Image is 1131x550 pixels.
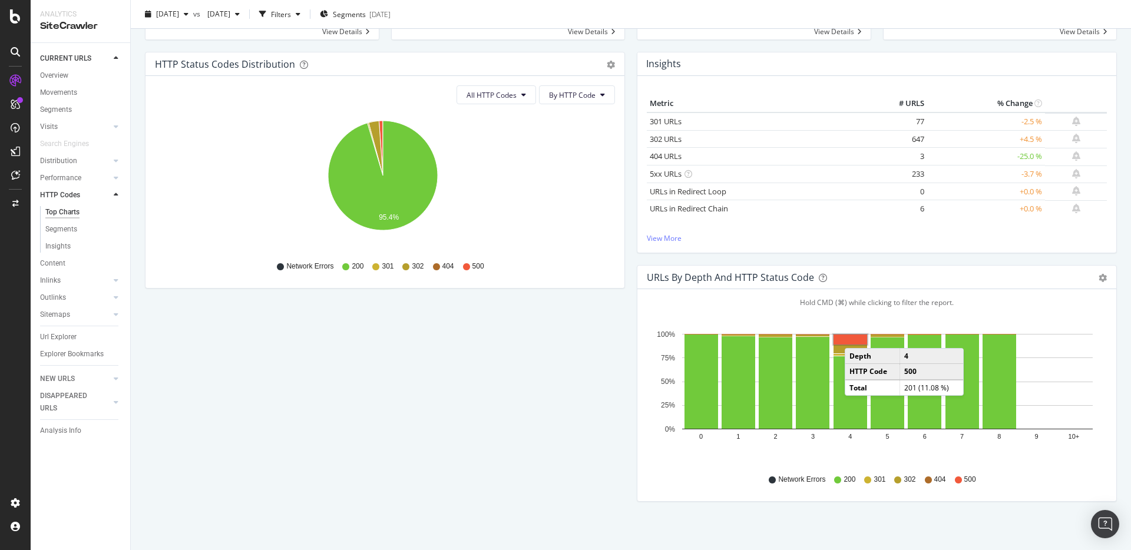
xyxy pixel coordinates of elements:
[40,52,91,65] div: CURRENT URLS
[607,61,615,69] div: gear
[964,475,976,485] span: 500
[45,223,77,236] div: Segments
[661,402,675,410] text: 25%
[40,257,65,270] div: Content
[40,257,122,270] a: Content
[379,213,399,221] text: 95.4%
[661,354,675,362] text: 75%
[880,200,927,218] td: 6
[40,155,77,167] div: Distribution
[40,19,121,33] div: SiteCrawler
[927,183,1045,200] td: +0.0 %
[927,112,1045,131] td: -2.5 %
[40,138,101,150] a: Search Engines
[40,425,122,437] a: Analysis Info
[40,373,110,385] a: NEW URLS
[657,330,675,339] text: 100%
[844,475,855,485] span: 200
[140,5,193,24] button: [DATE]
[155,114,611,250] div: A chart.
[203,9,230,19] span: 2025 Aug. 21st
[333,9,366,19] span: Segments
[45,223,122,236] a: Segments
[647,95,880,112] th: Metric
[1072,151,1080,161] div: bell-plus
[156,9,179,19] span: 2025 Sep. 10th
[40,189,80,201] div: HTTP Codes
[442,261,454,271] span: 404
[1069,433,1080,440] text: 10+
[40,331,77,343] div: Url Explorer
[40,331,122,343] a: Url Explorer
[472,261,484,271] span: 500
[45,240,122,253] a: Insights
[845,364,900,380] td: HTTP Code
[40,172,110,184] a: Performance
[880,95,927,112] th: # URLS
[934,475,946,485] span: 404
[778,475,825,485] span: Network Errors
[45,240,71,253] div: Insights
[874,475,885,485] span: 301
[155,58,295,70] div: HTTP Status Codes Distribution
[845,380,900,395] td: Total
[848,433,852,440] text: 4
[880,130,927,148] td: 647
[549,90,596,100] span: By HTTP Code
[40,390,100,415] div: DISAPPEARED URLS
[1072,117,1080,126] div: bell-plus
[650,134,682,144] a: 302 URLs
[40,172,81,184] div: Performance
[315,5,395,24] button: Segments[DATE]
[880,183,927,200] td: 0
[1099,274,1107,282] div: gear
[927,130,1045,148] td: +4.5 %
[40,274,110,287] a: Inlinks
[539,85,615,104] button: By HTTP Code
[646,56,681,72] h4: Insights
[40,52,110,65] a: CURRENT URLS
[254,5,305,24] button: Filters
[286,261,333,271] span: Network Errors
[382,261,393,271] span: 301
[650,203,728,214] a: URLs in Redirect Chain
[845,349,900,364] td: Depth
[811,433,815,440] text: 3
[45,206,122,218] a: Top Charts
[650,186,726,197] a: URLs in Redirect Loop
[1091,510,1119,538] div: Open Intercom Messenger
[40,309,70,321] div: Sitemaps
[40,87,77,99] div: Movements
[40,291,66,304] div: Outlinks
[900,349,963,364] td: 4
[40,155,110,167] a: Distribution
[900,380,963,395] td: 201 (11.08 %)
[1072,134,1080,143] div: bell-plus
[699,433,703,440] text: 0
[40,309,110,321] a: Sitemaps
[960,433,964,440] text: 7
[880,165,927,183] td: 233
[1072,186,1080,196] div: bell-plus
[193,9,203,19] span: vs
[647,327,1103,463] svg: A chart.
[927,95,1045,112] th: % Change
[927,200,1045,218] td: +0.0 %
[661,377,675,386] text: 50%
[40,425,81,437] div: Analysis Info
[40,104,122,116] a: Segments
[40,104,72,116] div: Segments
[647,271,814,283] div: URLs by Depth and HTTP Status Code
[650,151,682,161] a: 404 URLs
[271,9,291,19] div: Filters
[997,433,1001,440] text: 8
[40,348,122,360] a: Explorer Bookmarks
[900,364,963,380] td: 500
[923,433,927,440] text: 6
[880,112,927,131] td: 77
[1035,433,1039,440] text: 9
[904,475,915,485] span: 302
[369,9,391,19] div: [DATE]
[880,148,927,165] td: 3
